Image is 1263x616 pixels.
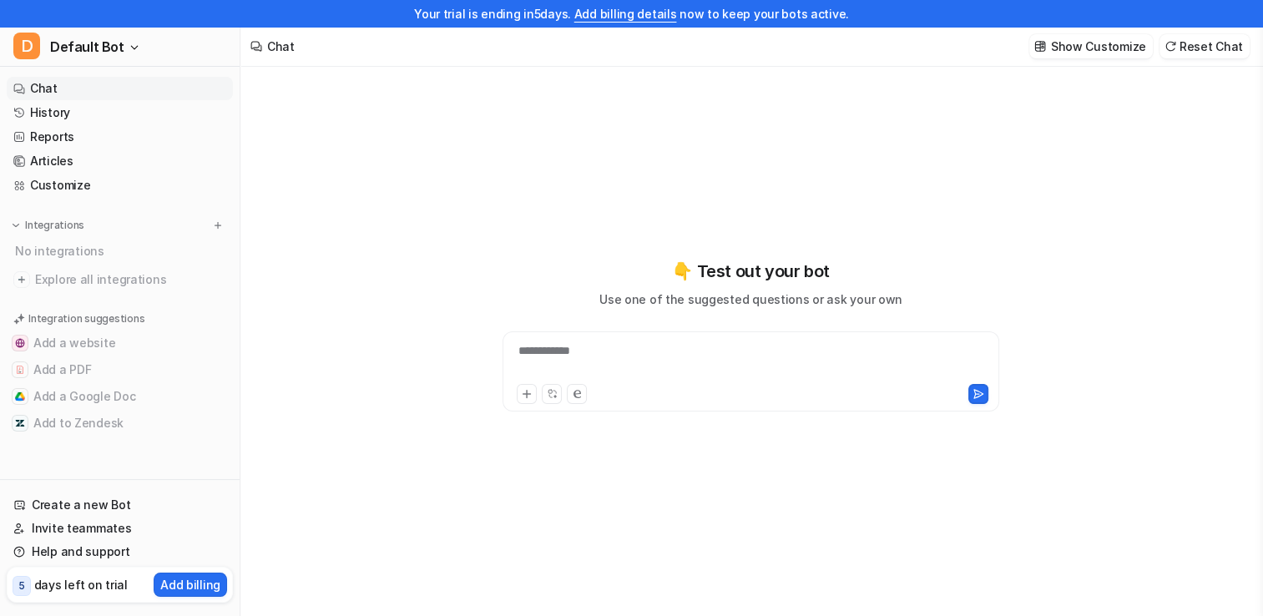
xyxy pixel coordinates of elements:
[267,38,295,55] div: Chat
[13,271,30,288] img: explore all integrations
[7,174,233,197] a: Customize
[7,517,233,540] a: Invite teammates
[672,259,829,284] p: 👇 Test out your bot
[212,220,224,231] img: menu_add.svg
[1164,40,1176,53] img: reset
[7,101,233,124] a: History
[15,418,25,428] img: Add to Zendesk
[7,383,233,410] button: Add a Google DocAdd a Google Doc
[7,356,233,383] button: Add a PDFAdd a PDF
[7,125,233,149] a: Reports
[1029,34,1153,58] button: Show Customize
[34,576,128,593] p: days left on trial
[599,290,902,308] p: Use one of the suggested questions or ask your own
[25,219,84,232] p: Integrations
[160,576,220,593] p: Add billing
[1159,34,1250,58] button: Reset Chat
[18,578,25,593] p: 5
[15,365,25,375] img: Add a PDF
[7,77,233,100] a: Chat
[7,149,233,173] a: Articles
[154,573,227,597] button: Add billing
[1034,40,1046,53] img: customize
[10,220,22,231] img: expand menu
[35,266,226,293] span: Explore all integrations
[574,7,677,21] a: Add billing details
[7,540,233,563] a: Help and support
[1051,38,1146,55] p: Show Customize
[10,237,233,265] div: No integrations
[28,311,144,326] p: Integration suggestions
[7,330,233,356] button: Add a websiteAdd a website
[15,391,25,401] img: Add a Google Doc
[15,338,25,348] img: Add a website
[50,35,124,58] span: Default Bot
[7,410,233,437] button: Add to ZendeskAdd to Zendesk
[13,33,40,59] span: D
[7,217,89,234] button: Integrations
[7,493,233,517] a: Create a new Bot
[7,268,233,291] a: Explore all integrations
